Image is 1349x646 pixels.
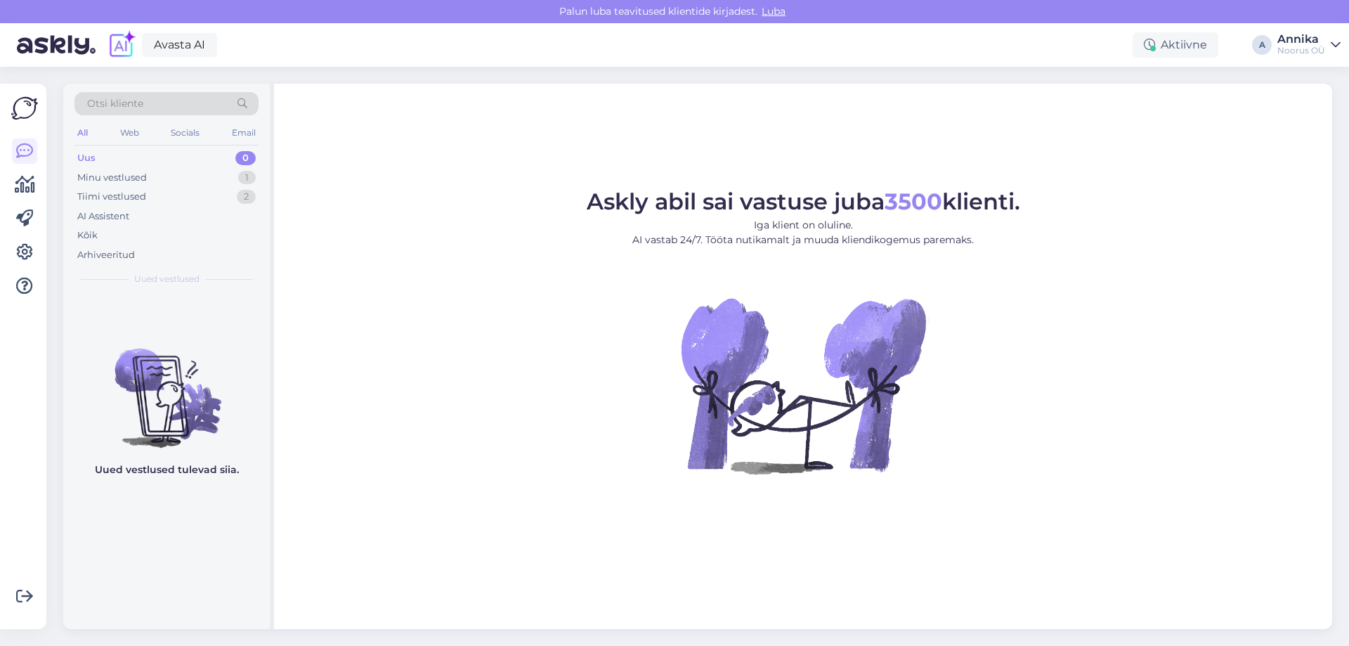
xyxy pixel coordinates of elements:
[238,171,256,185] div: 1
[587,218,1020,247] p: Iga klient on oluline. AI vastab 24/7. Tööta nutikamalt ja muuda kliendikogemus paremaks.
[77,248,135,262] div: Arhiveeritud
[1277,45,1325,56] div: Noorus OÜ
[1277,34,1341,56] a: AnnikaNoorus OÜ
[117,124,142,142] div: Web
[11,95,38,122] img: Askly Logo
[1277,34,1325,45] div: Annika
[77,228,98,243] div: Kõik
[229,124,259,142] div: Email
[74,124,91,142] div: All
[1252,35,1272,55] div: A
[235,151,256,165] div: 0
[87,96,143,111] span: Otsi kliente
[63,323,270,450] img: No chats
[1133,32,1218,58] div: Aktiivne
[134,273,200,285] span: Uued vestlused
[77,209,129,224] div: AI Assistent
[77,171,147,185] div: Minu vestlused
[885,188,942,215] b: 3500
[237,190,256,204] div: 2
[77,151,96,165] div: Uus
[587,188,1020,215] span: Askly abil sai vastuse juba klienti.
[142,33,217,57] a: Avasta AI
[677,259,930,512] img: No Chat active
[757,5,790,18] span: Luba
[95,463,239,477] p: Uued vestlused tulevad siia.
[107,30,136,60] img: explore-ai
[77,190,146,204] div: Tiimi vestlused
[168,124,202,142] div: Socials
